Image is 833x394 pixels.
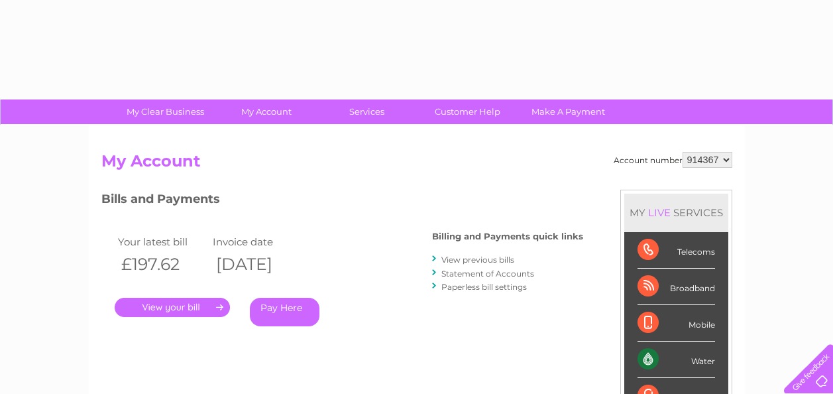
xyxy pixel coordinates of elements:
a: My Clear Business [111,99,220,124]
div: Account number [614,152,732,168]
a: View previous bills [441,255,514,265]
div: LIVE [645,206,673,219]
a: Statement of Accounts [441,269,534,279]
h3: Bills and Payments [101,190,583,213]
div: Water [638,342,715,378]
h4: Billing and Payments quick links [432,231,583,241]
th: £197.62 [115,251,210,278]
a: Services [312,99,421,124]
a: . [115,298,230,317]
a: Make A Payment [514,99,623,124]
a: Customer Help [413,99,522,124]
div: Mobile [638,305,715,342]
h2: My Account [101,152,732,177]
div: Broadband [638,269,715,305]
td: Your latest bill [115,233,210,251]
a: Pay Here [250,298,319,326]
div: Telecoms [638,232,715,269]
th: [DATE] [209,251,305,278]
a: My Account [211,99,321,124]
td: Invoice date [209,233,305,251]
div: MY SERVICES [624,194,728,231]
a: Paperless bill settings [441,282,527,292]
